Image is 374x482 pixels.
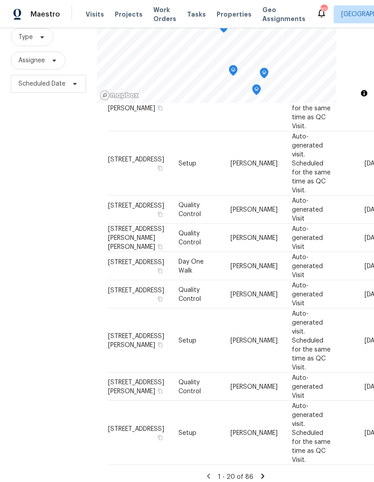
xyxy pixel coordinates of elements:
[86,10,104,19] span: Visits
[359,88,370,99] button: Toggle attribution
[108,156,164,162] span: [STREET_ADDRESS]
[230,263,278,269] span: [PERSON_NAME]
[361,88,367,98] span: Toggle attribution
[230,383,278,390] span: [PERSON_NAME]
[153,5,176,23] span: Work Orders
[18,79,65,88] span: Scheduled Date
[108,333,164,348] span: [STREET_ADDRESS][PERSON_NAME]
[292,133,331,193] span: Auto-generated visit. Scheduled for the same time as QC Visit.
[321,5,327,14] div: 10
[156,164,164,172] button: Copy Address
[292,374,323,399] span: Auto-generated Visit
[292,226,323,250] span: Auto-generated Visit
[292,254,323,278] span: Auto-generated Visit
[178,160,196,166] span: Setup
[292,197,323,221] span: Auto-generated Visit
[108,202,164,208] span: [STREET_ADDRESS]
[262,5,305,23] span: Geo Assignments
[230,337,278,343] span: [PERSON_NAME]
[292,310,331,370] span: Auto-generated visit. Scheduled for the same time as QC Visit.
[178,202,201,217] span: Quality Control
[18,33,33,42] span: Type
[156,386,164,395] button: Copy Address
[292,403,331,463] span: Auto-generated visit. Scheduled for the same time as QC Visit.
[230,160,278,166] span: [PERSON_NAME]
[108,426,164,432] span: [STREET_ADDRESS]
[156,295,164,303] button: Copy Address
[156,104,164,112] button: Copy Address
[108,87,164,111] span: [STREET_ADDRESS][PERSON_NAME][PERSON_NAME]
[260,68,269,82] div: Map marker
[218,474,253,480] span: 1 - 20 of 86
[230,291,278,297] span: [PERSON_NAME]
[156,210,164,218] button: Copy Address
[178,287,201,302] span: Quality Control
[217,10,252,19] span: Properties
[292,282,323,306] span: Auto-generated Visit
[178,258,204,274] span: Day One Walk
[230,430,278,436] span: [PERSON_NAME]
[252,84,261,98] div: Map marker
[100,90,139,100] a: Mapbox homepage
[178,230,201,245] span: Quality Control
[230,206,278,213] span: [PERSON_NAME]
[156,266,164,274] button: Copy Address
[108,287,164,293] span: [STREET_ADDRESS]
[230,234,278,241] span: [PERSON_NAME]
[156,242,164,250] button: Copy Address
[156,433,164,441] button: Copy Address
[229,65,238,79] div: Map marker
[108,379,164,394] span: [STREET_ADDRESS][PERSON_NAME]
[187,11,206,17] span: Tasks
[30,10,60,19] span: Maestro
[178,337,196,343] span: Setup
[156,340,164,348] button: Copy Address
[292,69,331,129] span: Auto-generated visit. Scheduled for the same time as QC Visit.
[108,226,164,250] span: [STREET_ADDRESS][PERSON_NAME][PERSON_NAME]
[18,56,45,65] span: Assignee
[115,10,143,19] span: Projects
[219,22,228,36] div: Map marker
[178,430,196,436] span: Setup
[108,259,164,265] span: [STREET_ADDRESS]
[178,379,201,394] span: Quality Control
